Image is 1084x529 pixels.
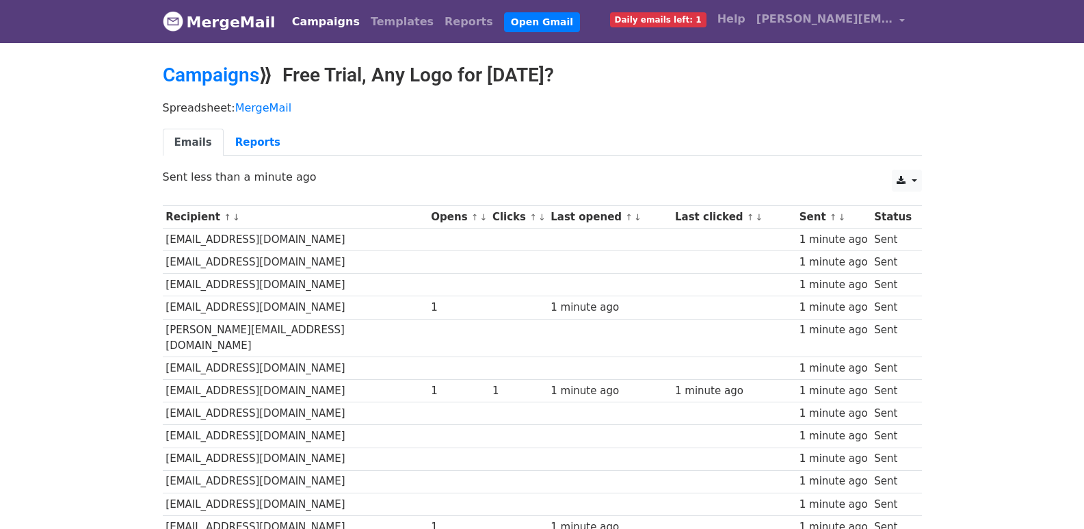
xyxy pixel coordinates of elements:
a: ↑ [625,212,633,222]
div: 1 minute ago [799,277,868,293]
div: 1 minute ago [551,383,668,399]
a: Templates [365,8,439,36]
td: [EMAIL_ADDRESS][DOMAIN_NAME] [163,229,428,251]
td: [EMAIL_ADDRESS][DOMAIN_NAME] [163,493,428,515]
a: MergeMail [235,101,291,114]
th: Sent [796,206,871,229]
td: Sent [871,296,914,319]
td: [PERSON_NAME][EMAIL_ADDRESS][DOMAIN_NAME] [163,319,428,357]
td: Sent [871,229,914,251]
a: ↑ [224,212,231,222]
th: Clicks [489,206,547,229]
a: ↑ [471,212,479,222]
td: Sent [871,402,914,425]
td: Sent [871,425,914,448]
td: Sent [871,357,914,380]
div: 1 minute ago [799,255,868,270]
div: 1 minute ago [799,406,868,422]
div: 1 minute ago [799,428,868,444]
div: 1 minute ago [799,361,868,376]
div: 1 minute ago [799,300,868,315]
a: Open Gmail [504,12,580,32]
a: ↓ [756,212,763,222]
th: Status [871,206,914,229]
a: ↓ [233,212,240,222]
h2: ⟫ Free Trial, Any Logo for [DATE]? [163,64,922,87]
a: Emails [163,129,224,157]
span: Daily emails left: 1 [610,12,706,27]
div: 1 minute ago [799,232,868,248]
td: [EMAIL_ADDRESS][DOMAIN_NAME] [163,357,428,380]
td: Sent [871,319,914,357]
td: [EMAIL_ADDRESS][DOMAIN_NAME] [163,296,428,319]
div: 1 [431,300,486,315]
a: Daily emails left: 1 [605,5,712,33]
a: ↓ [480,212,488,222]
div: 1 [492,383,544,399]
th: Last opened [547,206,672,229]
td: Sent [871,251,914,274]
p: Spreadsheet: [163,101,922,115]
a: ↓ [634,212,642,222]
td: [EMAIL_ADDRESS][DOMAIN_NAME] [163,274,428,296]
th: Opens [428,206,490,229]
td: [EMAIL_ADDRESS][DOMAIN_NAME] [163,470,428,493]
td: [EMAIL_ADDRESS][DOMAIN_NAME] [163,425,428,448]
a: Help [712,5,751,33]
div: 1 minute ago [799,451,868,467]
td: Sent [871,470,914,493]
th: Last clicked [672,206,796,229]
div: 1 minute ago [799,497,868,513]
div: 1 [431,383,486,399]
a: ↓ [838,212,846,222]
a: ↑ [830,212,837,222]
td: [EMAIL_ADDRESS][DOMAIN_NAME] [163,380,428,402]
a: ↑ [747,212,754,222]
td: Sent [871,448,914,470]
td: [EMAIL_ADDRESS][DOMAIN_NAME] [163,402,428,425]
td: Sent [871,380,914,402]
div: 1 minute ago [799,474,868,489]
a: Campaigns [287,8,365,36]
a: Reports [439,8,499,36]
th: Recipient [163,206,428,229]
p: Sent less than a minute ago [163,170,922,184]
img: MergeMail logo [163,11,183,31]
td: [EMAIL_ADDRESS][DOMAIN_NAME] [163,448,428,470]
a: Reports [224,129,292,157]
div: 1 minute ago [551,300,668,315]
td: [EMAIL_ADDRESS][DOMAIN_NAME] [163,251,428,274]
a: ↓ [538,212,546,222]
div: 1 minute ago [799,383,868,399]
td: Sent [871,274,914,296]
a: Campaigns [163,64,259,86]
a: ↑ [529,212,537,222]
a: MergeMail [163,8,276,36]
td: Sent [871,493,914,515]
span: [PERSON_NAME][EMAIL_ADDRESS][DOMAIN_NAME] [756,11,893,27]
div: 1 minute ago [675,383,793,399]
a: [PERSON_NAME][EMAIL_ADDRESS][DOMAIN_NAME] [751,5,911,38]
div: 1 minute ago [799,322,868,338]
